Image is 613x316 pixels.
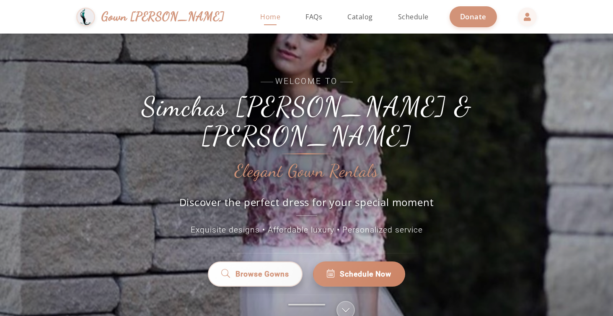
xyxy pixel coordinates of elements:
[76,8,95,26] img: Gown Gmach Logo
[118,76,495,88] span: Welcome to
[340,269,391,279] span: Schedule Now
[118,92,495,151] h1: Simchas [PERSON_NAME] & [PERSON_NAME]
[118,224,495,236] p: Exquisite designs • Affordable luxury • Personalized service
[260,12,280,21] span: Home
[235,269,289,279] span: Browse Gowns
[305,12,322,21] span: FAQs
[398,12,429,21] span: Schedule
[235,162,378,181] h2: Elegant Gown Rentals
[460,12,486,21] span: Donate
[76,5,233,29] a: Gown [PERSON_NAME]
[171,195,443,216] p: Discover the perfect dress for your special moment
[347,12,373,21] span: Catalog
[450,6,497,27] a: Donate
[101,8,224,26] span: Gown [PERSON_NAME]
